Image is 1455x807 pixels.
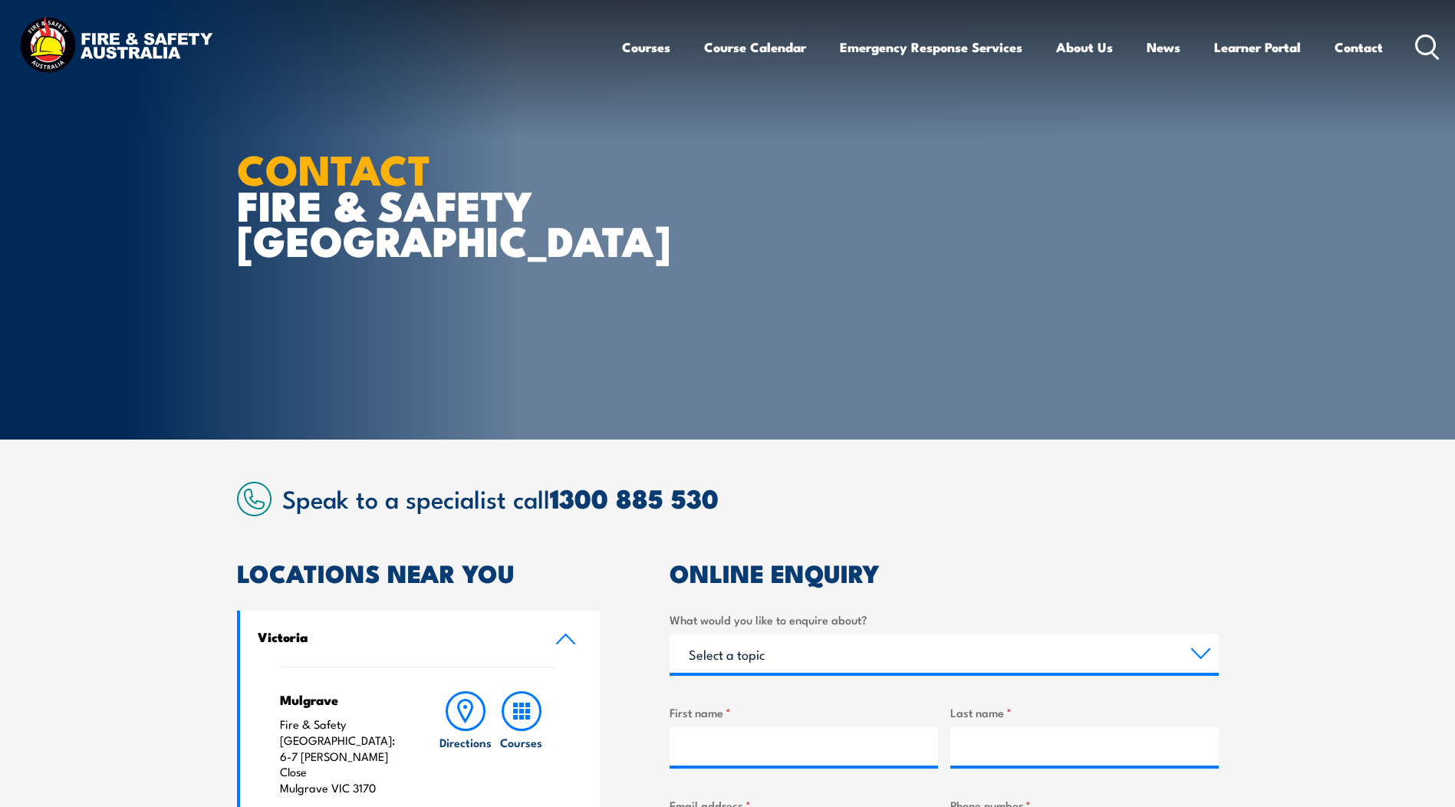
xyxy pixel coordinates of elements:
h6: Directions [439,734,492,750]
a: Courses [494,691,549,796]
h2: LOCATIONS NEAR YOU [237,562,601,583]
h2: ONLINE ENQUIRY [670,562,1219,583]
a: Emergency Response Services [840,27,1022,68]
a: About Us [1056,27,1113,68]
a: Course Calendar [704,27,806,68]
a: Directions [438,691,493,796]
a: 1300 885 530 [550,477,719,518]
a: Learner Portal [1214,27,1301,68]
h4: Victoria [258,628,532,645]
a: Contact [1335,27,1383,68]
strong: CONTACT [237,136,431,199]
label: What would you like to enquire about? [670,611,1219,628]
a: News [1147,27,1180,68]
h2: Speak to a specialist call [282,484,1219,512]
h4: Mulgrave [280,691,408,708]
p: Fire & Safety [GEOGRAPHIC_DATA]: 6-7 [PERSON_NAME] Close Mulgrave VIC 3170 [280,716,408,796]
a: Courses [622,27,670,68]
h1: FIRE & SAFETY [GEOGRAPHIC_DATA] [237,150,616,258]
label: Last name [950,703,1219,721]
a: Victoria [240,611,601,667]
h6: Courses [500,734,542,750]
label: First name [670,703,938,721]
